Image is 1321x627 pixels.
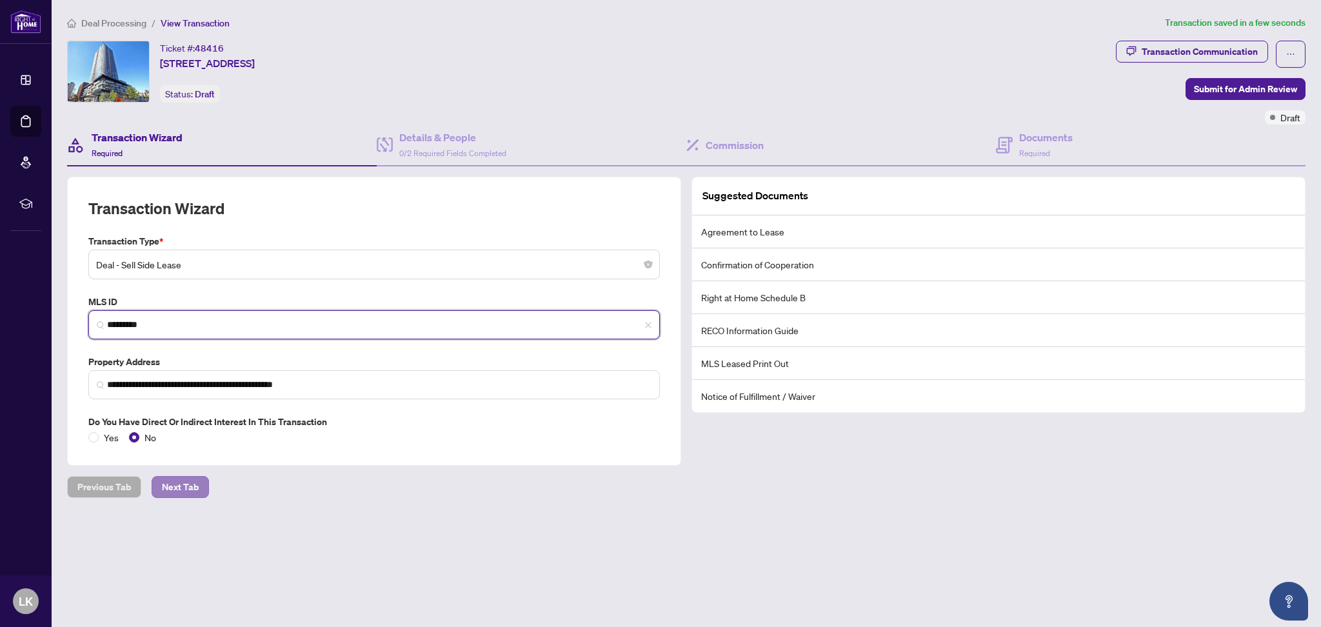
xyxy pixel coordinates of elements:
li: Notice of Fulfillment / Waiver [692,380,1305,412]
div: Transaction Communication [1142,41,1258,62]
li: RECO Information Guide [692,314,1305,347]
span: No [139,430,161,444]
label: Property Address [88,355,660,369]
span: ellipsis [1286,50,1295,59]
li: / [152,15,155,30]
img: search_icon [97,321,104,329]
span: LK [19,592,33,610]
li: Agreement to Lease [692,215,1305,248]
span: close-circle [644,261,652,268]
h4: Transaction Wizard [92,130,183,145]
span: home [67,19,76,28]
span: Yes [99,430,124,444]
span: close [644,321,652,329]
span: Deal - Sell Side Lease [96,252,652,277]
span: Next Tab [162,477,199,497]
span: Draft [195,88,215,100]
span: [STREET_ADDRESS] [160,55,255,71]
h4: Details & People [399,130,506,145]
button: Next Tab [152,476,209,498]
li: Confirmation of Cooperation [692,248,1305,281]
img: IMG-C12296087_1.jpg [68,41,149,102]
span: Deal Processing [81,17,146,29]
span: 48416 [195,43,224,54]
h2: Transaction Wizard [88,198,224,219]
span: Draft [1280,110,1300,124]
button: Open asap [1269,582,1308,621]
h4: Commission [706,137,764,153]
article: Suggested Documents [702,188,808,204]
h4: Documents [1019,130,1073,145]
img: logo [10,10,41,34]
span: Submit for Admin Review [1194,79,1297,99]
li: Right at Home Schedule B [692,281,1305,314]
button: Previous Tab [67,476,141,498]
label: MLS ID [88,295,660,309]
div: Status: [160,85,220,103]
span: Required [92,148,123,158]
img: search_icon [97,381,104,389]
span: 0/2 Required Fields Completed [399,148,506,158]
label: Transaction Type [88,234,660,248]
label: Do you have direct or indirect interest in this transaction [88,415,660,429]
span: Required [1019,148,1050,158]
article: Transaction saved in a few seconds [1165,15,1306,30]
button: Transaction Communication [1116,41,1268,63]
span: View Transaction [161,17,230,29]
li: MLS Leased Print Out [692,347,1305,380]
button: Submit for Admin Review [1186,78,1306,100]
div: Ticket #: [160,41,224,55]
